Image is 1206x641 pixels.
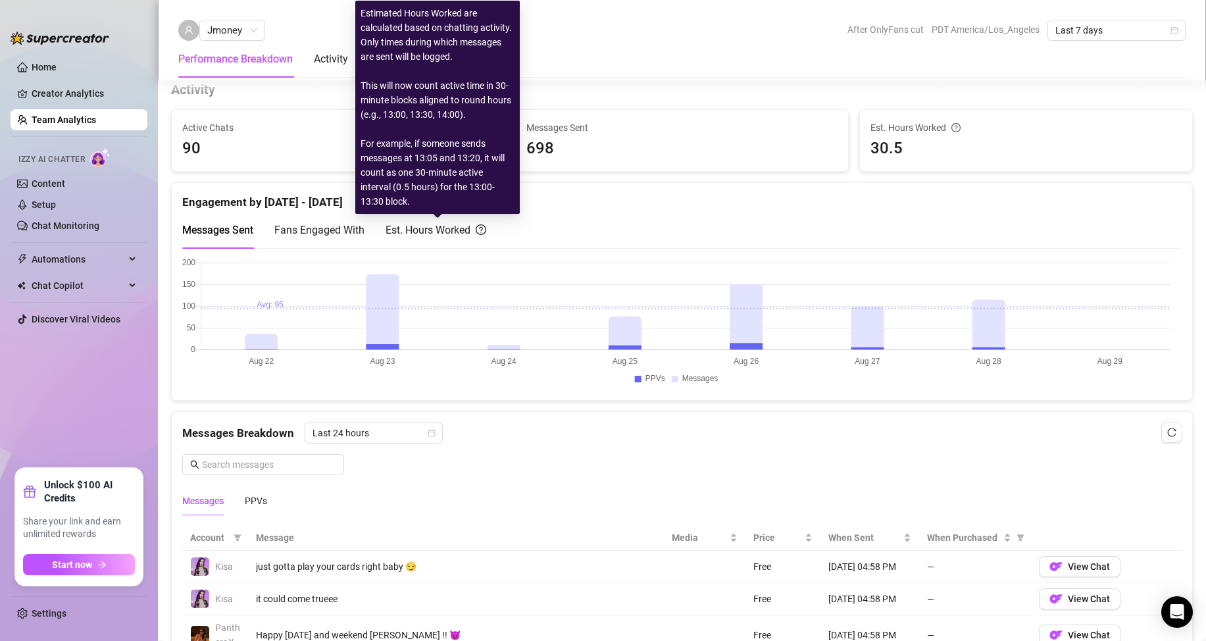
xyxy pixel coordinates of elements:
[820,551,919,583] td: [DATE] 04:58 PM
[428,429,436,437] span: calendar
[234,534,241,542] span: filter
[274,224,364,236] span: Fans Engaged With
[1049,592,1063,605] img: OF
[182,136,493,161] span: 90
[215,594,233,604] span: Kisa
[190,530,228,545] span: Account
[191,557,209,576] img: Kisa
[32,62,57,72] a: Home
[919,525,1031,551] th: When Purchased
[178,51,293,67] div: Performance Breakdown
[476,222,486,238] span: question-circle
[256,559,656,574] div: just gotta play your cards right baby 😏
[202,457,336,472] input: Search messages
[23,485,36,498] span: gift
[828,530,901,545] span: When Sent
[361,8,512,207] span: Estimated Hours Worked are calculated based on chatting activity. Only times during which message...
[245,494,267,508] div: PPVs
[32,249,125,270] span: Automations
[184,26,193,35] span: user
[526,136,838,161] span: 698
[927,530,1001,545] span: When Purchased
[32,314,120,324] a: Discover Viral Videos
[97,560,107,569] span: arrow-right
[1039,597,1120,607] a: OFView Chat
[23,554,135,575] button: Start nowarrow-right
[1039,556,1120,577] button: OFView Chat
[820,525,919,551] th: When Sent
[1068,594,1110,604] span: View Chat
[32,115,96,125] a: Team Analytics
[32,608,66,619] a: Settings
[1017,534,1024,542] span: filter
[44,478,135,505] strong: Unlock $100 AI Credits
[90,148,111,167] img: AI Chatter
[1170,26,1178,34] span: calendar
[182,183,1182,211] div: Engagement by [DATE] - [DATE]
[32,178,65,189] a: Content
[1039,565,1120,575] a: OFView Chat
[1039,588,1120,609] button: OFView Chat
[207,20,257,40] span: Jmoney
[870,136,1182,161] span: 30.5
[231,528,244,548] span: filter
[386,222,486,238] div: Est. Hours Worked
[753,530,801,545] span: Price
[182,224,253,236] span: Messages Sent
[23,515,135,541] span: Share your link and earn unlimited rewards
[11,32,109,45] img: logo-BBDzfeDw.svg
[1055,20,1178,40] span: Last 7 days
[664,525,745,551] th: Media
[182,423,1182,444] div: Messages Breakdown
[191,590,209,608] img: Kisa
[919,551,1031,583] td: —
[171,80,1193,99] h4: Activity
[820,583,919,615] td: [DATE] 04:58 PM
[1049,560,1063,573] img: OF
[182,120,493,135] span: Active Chats
[745,583,820,615] td: Free
[932,20,1040,39] span: PDT America/Los_Angeles
[182,494,224,508] div: Messages
[1068,561,1110,572] span: View Chat
[32,275,125,296] span: Chat Copilot
[745,551,820,583] td: Free
[526,120,838,135] span: Messages Sent
[17,254,28,265] span: thunderbolt
[32,220,99,231] a: Chat Monitoring
[215,561,233,572] span: Kisa
[32,83,137,104] a: Creator Analytics
[32,199,56,210] a: Setup
[1161,596,1193,628] div: Open Intercom Messenger
[313,423,435,443] span: Last 24 hours
[190,460,199,469] span: search
[1167,428,1176,437] span: reload
[919,583,1031,615] td: —
[256,592,656,606] div: it could come trueee
[870,120,1182,135] div: Est. Hours Worked
[1068,630,1110,640] span: View Chat
[248,525,664,551] th: Message
[17,281,26,290] img: Chat Copilot
[1014,528,1027,548] span: filter
[951,120,961,135] span: question-circle
[18,153,85,166] span: Izzy AI Chatter
[847,20,924,39] span: After OnlyFans cut
[52,559,92,570] span: Start now
[314,51,348,67] div: Activity
[745,525,820,551] th: Price
[672,530,727,545] span: Media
